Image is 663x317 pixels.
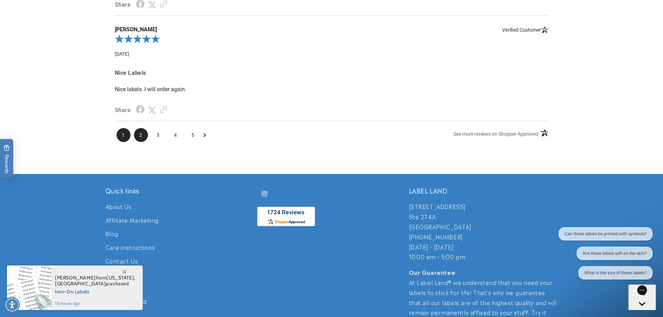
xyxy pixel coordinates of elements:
[105,254,138,268] a: Contact Us
[136,1,144,8] a: Facebook Share - open in a new tab
[115,33,548,47] div: 5.0-star overall rating
[55,275,96,281] span: [PERSON_NAME]
[169,128,183,142] span: 4
[151,128,165,142] li: Page 3
[117,128,131,142] li: Page 1
[148,1,156,8] a: Twitter Share - open in a new tab
[105,240,155,254] a: Care instructions
[106,275,134,281] span: [US_STATE]
[105,227,118,240] a: Blog
[160,107,167,113] a: Link to review on the Shopper Approved Certificate. Opens in a new tab
[453,128,538,142] a: See more reviews on Shopper Approved: Opens in a new tab
[409,187,558,195] h2: LABEL LAND
[160,1,167,8] a: Link to review on the Shopper Approved Certificate. Opens in a new tab
[3,144,10,173] span: Rewards
[151,128,165,142] span: 3
[55,287,135,295] span: Iron-On Labels
[115,105,131,116] span: Share
[628,284,656,310] iframe: Gorgias live chat messenger
[409,268,456,276] strong: Our Guarantee
[55,280,106,287] span: [GEOGRAPHIC_DATA]
[55,300,135,307] span: 10 hours ago
[105,213,159,227] a: Affiliate Marketing
[105,201,132,213] a: About Us
[55,275,135,287] span: from , purchased
[117,128,131,142] span: 1
[5,297,20,312] div: Accessibility Menu
[554,227,656,286] iframe: Gorgias live chat conversation starters
[115,51,129,57] span: Date
[134,128,148,142] span: 2
[134,128,148,142] li: Page 2
[105,187,254,195] h2: Quick links
[204,128,206,142] span: Next Page
[186,128,200,142] li: Page 5
[148,107,156,113] a: Twitter Share - open in a new tab
[115,86,548,93] p: Nice labels. I will order again.
[257,207,315,229] a: shopperapproved.com
[186,128,200,142] span: 5
[409,201,558,262] p: [STREET_ADDRESS] Ste 274A [GEOGRAPHIC_DATA] [PHONE_NUMBER] [DATE] - [DATE] 10:00 am - 5:00 pm
[453,131,538,137] span: See more reviews on Shopper Approved
[115,26,548,33] span: [PERSON_NAME]
[115,68,548,78] span: Nice Labels
[502,26,548,33] span: Verified Customer
[136,107,144,113] a: Facebook Share - open in a new tab
[169,128,183,142] li: Page 4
